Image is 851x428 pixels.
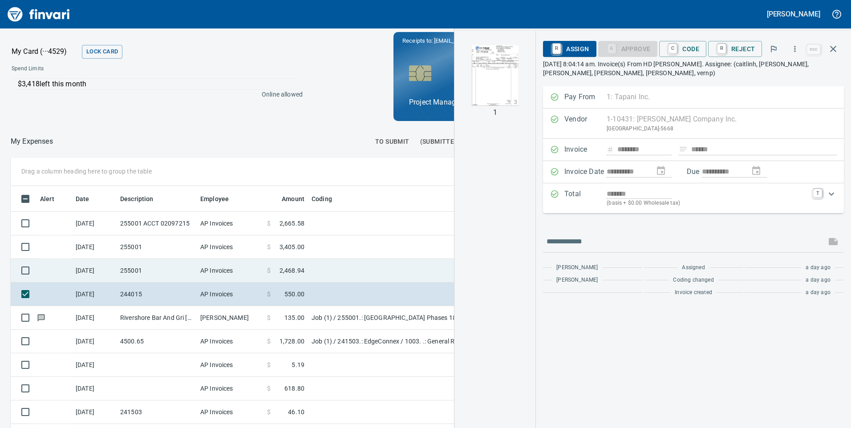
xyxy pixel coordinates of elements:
[552,44,561,53] a: R
[72,306,117,330] td: [DATE]
[715,41,755,57] span: Reject
[280,337,304,346] span: 1,728.00
[72,400,117,424] td: [DATE]
[292,360,304,369] span: 5.19
[402,36,540,45] p: Receipts to:
[76,194,101,204] span: Date
[5,4,72,25] img: Finvari
[282,194,304,204] span: Amount
[21,167,152,176] p: Drag a column heading here to group the table
[197,400,263,424] td: AP Invoices
[72,353,117,377] td: [DATE]
[717,44,726,53] a: R
[200,194,229,204] span: Employee
[12,46,78,57] p: My Card (···4529)
[12,65,172,73] span: Spend Limits
[197,283,263,306] td: AP Invoices
[823,231,844,252] span: This records your message into the invoice and notifies anyone mentioned
[40,194,66,204] span: Alert
[675,288,712,297] span: Invoice created
[280,219,304,228] span: 2,665.58
[312,194,344,204] span: Coding
[806,263,831,272] span: a day ago
[267,313,271,322] span: $
[284,290,304,299] span: 550.00
[543,41,596,57] button: RAssign
[72,330,117,353] td: [DATE]
[420,136,461,147] span: (Submitted)
[556,263,598,272] span: [PERSON_NAME]
[197,306,263,330] td: [PERSON_NAME]
[433,36,527,45] span: [EMAIL_ADDRESS][DOMAIN_NAME]
[288,408,304,416] span: 46.10
[11,136,53,147] p: My Expenses
[40,194,54,204] span: Alert
[785,39,805,59] button: More
[267,408,271,416] span: $
[267,266,271,275] span: $
[117,235,197,259] td: 255001
[197,330,263,353] td: AP Invoices
[117,212,197,235] td: 255001 ACCT 02097215
[82,45,122,59] button: Lock Card
[682,263,705,272] span: Assigned
[72,283,117,306] td: [DATE]
[284,313,304,322] span: 135.00
[805,38,844,60] span: Close invoice
[72,212,117,235] td: [DATE]
[76,194,89,204] span: Date
[117,306,197,330] td: Rivershore Bar And Gri [US_STATE][GEOGRAPHIC_DATA] OR
[607,199,808,208] p: (basis + $0.00 Wholesale tax)
[308,330,531,353] td: Job (1) / 241503.: EdgeConnex / 1003. .: General Requirements / 5: Other
[806,288,831,297] span: a day ago
[117,259,197,283] td: 255001
[767,9,820,19] h5: [PERSON_NAME]
[308,306,531,330] td: Job (1) / 255001.: [GEOGRAPHIC_DATA] Phases 1&2 / 1003. .: General Requirements / 5: Other
[543,60,844,77] p: [DATE] 8:04:14 am. Invoice(s) From HD [PERSON_NAME]. Assignee: (caitlinh, [PERSON_NAME], [PERSON_...
[550,41,589,57] span: Assign
[197,353,263,377] td: AP Invoices
[117,283,197,306] td: 244015
[36,315,46,320] span: Has messages
[11,136,53,147] nav: breadcrumb
[72,235,117,259] td: [DATE]
[673,276,713,285] span: Coding changed
[267,290,271,299] span: $
[409,97,534,108] p: Project Management
[543,183,844,213] div: Expand
[267,360,271,369] span: $
[117,400,197,424] td: 241503
[564,189,607,208] p: Total
[312,194,332,204] span: Coding
[666,41,699,57] span: Code
[197,377,263,400] td: AP Invoices
[493,107,497,118] p: 1
[806,276,831,285] span: a day ago
[284,384,304,393] span: 618.80
[18,79,297,89] p: $3,418 left this month
[200,194,240,204] span: Employee
[72,259,117,283] td: [DATE]
[556,276,598,285] span: [PERSON_NAME]
[465,45,525,106] img: Page 1
[669,44,677,53] a: C
[765,7,823,21] button: [PERSON_NAME]
[197,259,263,283] td: AP Invoices
[375,136,409,147] span: To Submit
[267,242,271,251] span: $
[117,330,197,353] td: 4500.65
[197,212,263,235] td: AP Invoices
[807,44,820,54] a: esc
[267,384,271,393] span: $
[267,219,271,228] span: $
[267,337,271,346] span: $
[280,266,304,275] span: 2,468.94
[813,189,822,198] a: T
[764,39,783,59] button: Flag
[4,90,303,99] p: Online allowed
[708,41,762,57] button: RReject
[270,194,304,204] span: Amount
[86,47,118,57] span: Lock Card
[659,41,706,57] button: CCode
